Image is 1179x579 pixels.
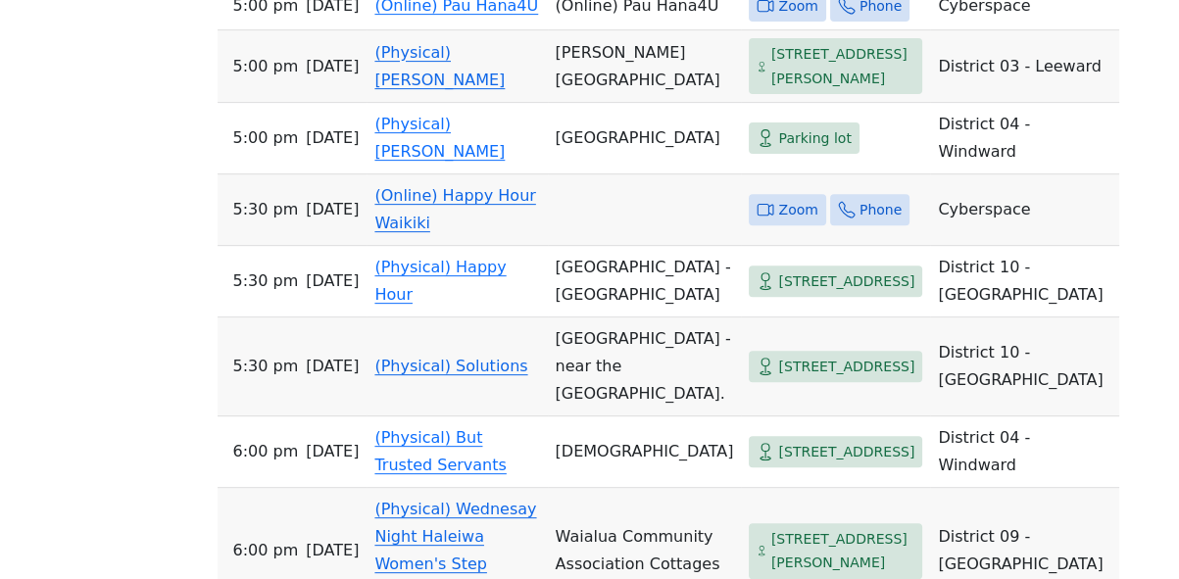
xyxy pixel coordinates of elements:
td: District 10 - [GEOGRAPHIC_DATA] [930,246,1118,317]
a: (Physical) Happy Hour [374,258,506,304]
td: District 04 - Windward [930,103,1118,174]
span: 5:30 PM [233,267,299,295]
span: Parking lot [778,126,851,151]
span: 5:30 PM [233,196,299,223]
a: (Physical) Solutions [374,357,527,375]
span: [DATE] [306,537,359,564]
td: [GEOGRAPHIC_DATA] - near the [GEOGRAPHIC_DATA]. [548,317,742,416]
a: (Physical) [PERSON_NAME] [374,43,505,89]
span: [DATE] [306,438,359,465]
span: Zoom [778,198,817,222]
a: (Physical) [PERSON_NAME] [374,115,505,161]
td: Cyberspace [930,174,1118,246]
span: [STREET_ADDRESS] [778,440,914,464]
span: [STREET_ADDRESS] [778,355,914,379]
span: Phone [860,198,902,222]
td: [GEOGRAPHIC_DATA] - [GEOGRAPHIC_DATA] [548,246,742,317]
span: [DATE] [306,196,359,223]
span: [DATE] [306,267,359,295]
td: District 04 - Windward [930,416,1118,488]
td: District 10 - [GEOGRAPHIC_DATA] [930,317,1118,416]
span: [STREET_ADDRESS][PERSON_NAME] [771,527,915,575]
a: (Physical) But Trusted Servants [374,428,506,474]
span: 5:00 PM [233,124,299,152]
td: District 03 - Leeward [930,30,1118,103]
span: [DATE] [306,53,359,80]
td: [GEOGRAPHIC_DATA] [548,103,742,174]
span: [DATE] [306,353,359,380]
span: [STREET_ADDRESS] [778,269,914,294]
span: 5:00 PM [233,53,299,80]
span: [DATE] [306,124,359,152]
span: [STREET_ADDRESS][PERSON_NAME] [771,42,915,90]
span: 6:00 PM [233,438,299,465]
span: 6:00 PM [233,537,299,564]
td: [PERSON_NAME][GEOGRAPHIC_DATA] [548,30,742,103]
span: 5:30 PM [233,353,299,380]
a: (Online) Happy Hour Waikiki [374,186,535,232]
td: [DEMOGRAPHIC_DATA] [548,416,742,488]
